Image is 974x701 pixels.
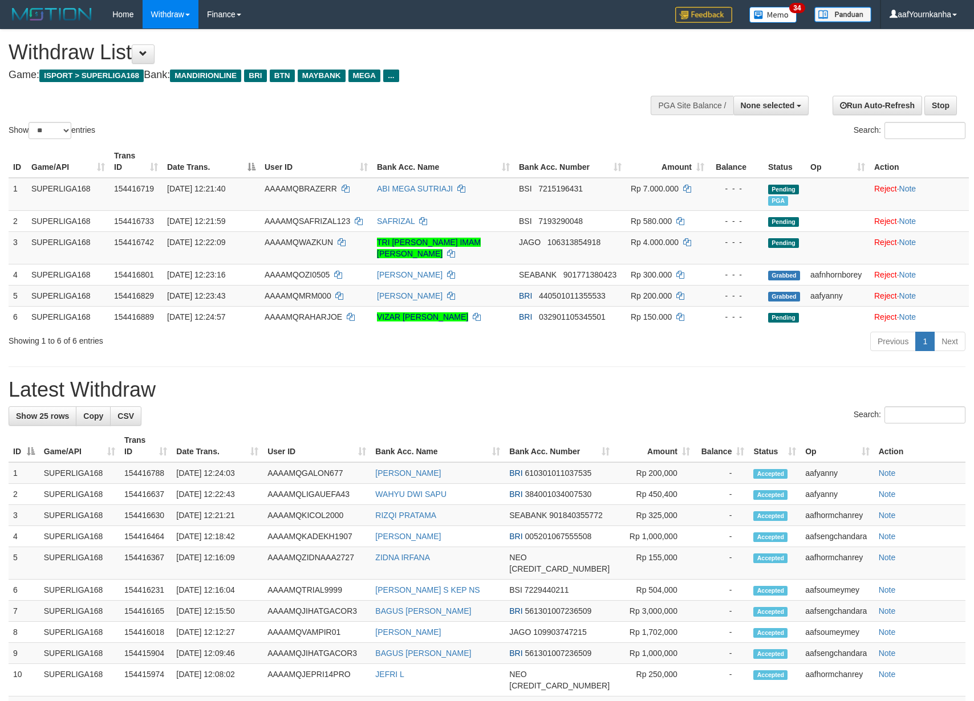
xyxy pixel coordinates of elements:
th: Action [874,430,965,462]
td: 7 [9,601,39,622]
img: Feedback.jpg [675,7,732,23]
span: 154416889 [114,312,154,321]
td: Rp 1,000,000 [614,643,695,664]
td: · [870,231,969,264]
h1: Latest Withdraw [9,378,965,401]
a: TRI [PERSON_NAME] IMAM [PERSON_NAME] [377,238,481,258]
td: aafsoumeymey [801,622,874,643]
a: Note [899,312,916,321]
td: aafsengchandara [801,526,874,547]
td: Rp 250,000 [614,664,695,696]
td: [DATE] 12:12:27 [172,622,263,643]
td: Rp 3,000,000 [614,601,695,622]
td: 1 [9,178,27,211]
td: SUPERLIGA168 [27,264,109,285]
span: Accepted [753,490,788,500]
td: SUPERLIGA168 [39,526,120,547]
span: 154416719 [114,184,154,193]
span: BSI [509,585,522,594]
span: Copy 7229440211 to clipboard [525,585,569,594]
td: - [695,484,749,505]
td: SUPERLIGA168 [27,178,109,211]
th: User ID: activate to sort column ascending [263,430,371,462]
div: Showing 1 to 6 of 6 entries [9,331,397,347]
input: Search: [884,122,965,139]
th: Amount: activate to sort column ascending [626,145,709,178]
a: [PERSON_NAME] S KEP NS [375,585,480,594]
td: AAAAMQKICOL2000 [263,505,371,526]
span: [DATE] 12:23:16 [167,270,225,279]
td: SUPERLIGA168 [39,643,120,664]
td: - [695,580,749,601]
td: SUPERLIGA168 [27,231,109,264]
td: aafsengchandara [801,643,874,664]
td: SUPERLIGA168 [27,306,109,327]
span: BRI [244,70,266,82]
th: Status [764,145,806,178]
a: BAGUS [PERSON_NAME] [375,649,471,658]
span: Grabbed [768,292,800,301]
td: SUPERLIGA168 [39,484,120,505]
td: - [695,547,749,580]
th: Action [870,145,969,178]
td: Rp 155,000 [614,547,695,580]
td: 9 [9,643,39,664]
div: - - - [713,290,759,301]
span: BRI [509,606,522,616]
span: Copy 032901105345501 to clipboard [539,312,606,321]
td: AAAAMQJIHATGACOR3 [263,643,371,664]
span: Accepted [753,511,788,521]
td: aafsengchandara [801,601,874,622]
td: AAAAMQJEPRI14PRO [263,664,371,696]
span: NEO [509,553,526,562]
td: SUPERLIGA168 [39,664,120,696]
a: Note [899,184,916,193]
td: [DATE] 12:22:43 [172,484,263,505]
span: Accepted [753,553,788,563]
span: BTN [270,70,295,82]
th: User ID: activate to sort column ascending [260,145,372,178]
span: AAAAMQBRAZERR [265,184,337,193]
span: [DATE] 12:21:59 [167,217,225,226]
div: - - - [713,215,759,227]
div: - - - [713,183,759,194]
img: Button%20Memo.svg [749,7,797,23]
td: 2 [9,210,27,231]
th: Date Trans.: activate to sort column ascending [172,430,263,462]
span: SEABANK [519,270,557,279]
td: 2 [9,484,39,505]
a: 1 [915,332,935,351]
td: Rp 325,000 [614,505,695,526]
img: MOTION_logo.png [9,6,95,23]
td: · [870,306,969,327]
div: PGA Site Balance / [651,96,733,115]
span: MAYBANK [298,70,346,82]
td: [DATE] 12:24:03 [172,462,263,484]
select: Showentries [29,122,71,139]
td: - [695,643,749,664]
span: Accepted [753,607,788,617]
span: None selected [741,101,795,110]
td: SUPERLIGA168 [39,580,120,601]
a: Note [899,217,916,226]
label: Show entries [9,122,95,139]
td: aafyanny [801,484,874,505]
span: Copy 561301007236509 to clipboard [525,606,592,616]
td: 5 [9,285,27,306]
span: BSI [519,184,532,193]
td: aafhormchanrey [801,505,874,526]
span: Accepted [753,469,788,479]
a: [PERSON_NAME] [375,468,441,478]
span: MEGA [348,70,381,82]
th: Bank Acc. Name: activate to sort column ascending [371,430,505,462]
a: Copy [76,406,111,426]
span: Copy 901771380423 to clipboard [563,270,616,279]
th: ID [9,145,27,178]
td: 154416630 [120,505,172,526]
td: SUPERLIGA168 [27,210,109,231]
td: 154416367 [120,547,172,580]
a: RIZQI PRATAMA [375,511,436,520]
span: Copy 7215196431 to clipboard [538,184,583,193]
span: Copy 106313854918 to clipboard [547,238,600,247]
td: AAAAMQZIDNAAA2727 [263,547,371,580]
